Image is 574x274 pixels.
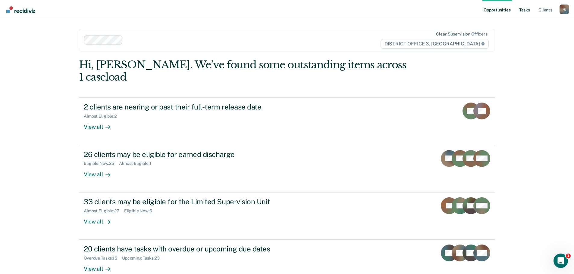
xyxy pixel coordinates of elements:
[560,5,569,14] div: N J
[554,254,568,268] iframe: Intercom live chat
[436,32,487,37] div: Clear supervision officers
[124,208,157,214] div: Eligible Now : 6
[84,114,121,119] div: Almost Eligible : 2
[84,197,295,206] div: 33 clients may be eligible for the Limited Supervision Unit
[84,103,295,111] div: 2 clients are nearing or past their full-term release date
[381,39,489,49] span: DISTRICT OFFICE 3, [GEOGRAPHIC_DATA]
[560,5,569,14] button: Profile dropdown button
[566,254,571,258] span: 1
[84,245,295,253] div: 20 clients have tasks with overdue or upcoming due dates
[84,150,295,159] div: 26 clients may be eligible for earned discharge
[84,208,124,214] div: Almost Eligible : 27
[84,161,119,166] div: Eligible Now : 25
[79,192,495,240] a: 33 clients may be eligible for the Limited Supervision UnitAlmost Eligible:27Eligible Now:6View all
[6,6,35,13] img: Recidiviz
[84,119,118,131] div: View all
[79,59,412,83] div: Hi, [PERSON_NAME]. We’ve found some outstanding items across 1 caseload
[84,213,118,225] div: View all
[119,161,156,166] div: Almost Eligible : 1
[79,97,495,145] a: 2 clients are nearing or past their full-term release dateAlmost Eligible:2View all
[84,256,122,261] div: Overdue Tasks : 15
[79,145,495,192] a: 26 clients may be eligible for earned dischargeEligible Now:25Almost Eligible:1View all
[84,166,118,178] div: View all
[122,256,165,261] div: Upcoming Tasks : 23
[84,261,118,272] div: View all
